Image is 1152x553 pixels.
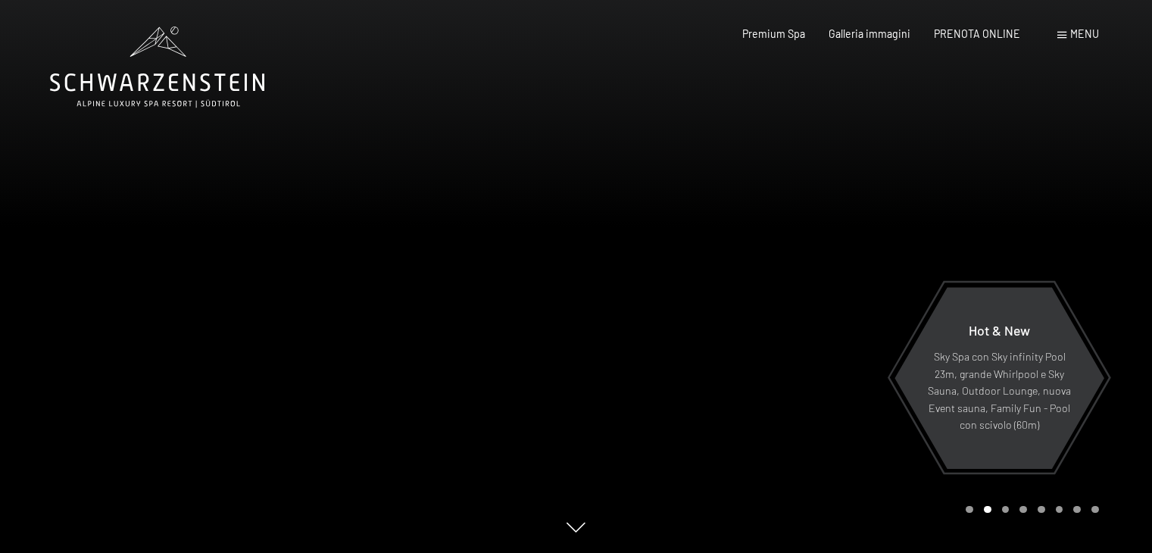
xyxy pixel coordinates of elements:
a: Galleria immagini [829,27,910,40]
div: Carousel Page 2 (Current Slide) [984,506,991,514]
a: Hot & New Sky Spa con Sky infinity Pool 23m, grande Whirlpool e Sky Sauna, Outdoor Lounge, nuova ... [894,286,1105,470]
p: Sky Spa con Sky infinity Pool 23m, grande Whirlpool e Sky Sauna, Outdoor Lounge, nuova Event saun... [927,348,1072,434]
div: Carousel Page 1 [966,506,973,514]
span: Hot & New [969,322,1030,339]
a: PRENOTA ONLINE [934,27,1020,40]
div: Carousel Page 4 [1019,506,1027,514]
div: Carousel Page 6 [1056,506,1063,514]
span: Menu [1070,27,1099,40]
div: Carousel Pagination [960,506,1098,514]
a: Premium Spa [742,27,805,40]
div: Carousel Page 3 [1002,506,1010,514]
div: Carousel Page 8 [1091,506,1099,514]
div: Carousel Page 5 [1038,506,1045,514]
div: Carousel Page 7 [1073,506,1081,514]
